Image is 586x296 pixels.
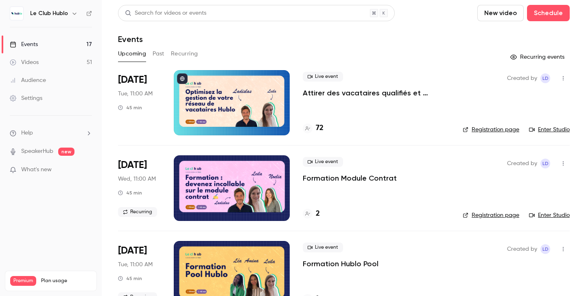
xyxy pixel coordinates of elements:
[303,208,320,219] a: 2
[303,72,343,82] span: Live event
[10,7,23,20] img: Le Club Hublo
[118,175,156,183] span: Wed, 11:00 AM
[58,148,74,156] span: new
[118,73,147,86] span: [DATE]
[527,5,570,21] button: Schedule
[303,259,378,269] a: Formation Hublo Pool
[303,88,450,98] a: Attirer des vacataires qualifiés et engagez votre réseau existant
[21,147,53,156] a: SpeakerHub
[463,126,519,134] a: Registration page
[21,166,52,174] span: What's new
[171,47,198,60] button: Recurring
[463,211,519,219] a: Registration page
[118,70,161,135] div: Oct 14 Tue, 11:00 AM (Europe/Paris)
[303,157,343,167] span: Live event
[542,73,549,83] span: LD
[10,94,42,102] div: Settings
[10,276,36,286] span: Premium
[41,278,92,284] span: Plan usage
[529,211,570,219] a: Enter Studio
[316,123,324,134] h4: 72
[118,47,146,60] button: Upcoming
[118,155,161,221] div: Oct 15 Wed, 11:00 AM (Europe/Paris)
[30,9,68,18] h6: Le Club Hublo
[542,244,549,254] span: LD
[542,159,549,168] span: LD
[153,47,164,60] button: Past
[507,244,537,254] span: Created by
[118,90,153,98] span: Tue, 11:00 AM
[21,129,33,137] span: Help
[540,159,550,168] span: Leila Domec
[540,244,550,254] span: Leila Domec
[118,275,142,282] div: 45 min
[10,58,39,66] div: Videos
[118,207,157,217] span: Recurring
[125,9,206,18] div: Search for videos or events
[507,51,570,64] button: Recurring events
[118,159,147,172] span: [DATE]
[303,173,397,183] a: Formation Module Contrat
[10,76,46,84] div: Audience
[529,126,570,134] a: Enter Studio
[507,159,537,168] span: Created by
[118,244,147,257] span: [DATE]
[316,208,320,219] h4: 2
[10,129,92,137] li: help-dropdown-opener
[118,261,153,269] span: Tue, 11:00 AM
[118,104,142,111] div: 45 min
[303,123,324,134] a: 72
[10,40,38,49] div: Events
[303,243,343,252] span: Live event
[118,34,143,44] h1: Events
[540,73,550,83] span: Leila Domec
[118,190,142,196] div: 45 min
[507,73,537,83] span: Created by
[477,5,524,21] button: New video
